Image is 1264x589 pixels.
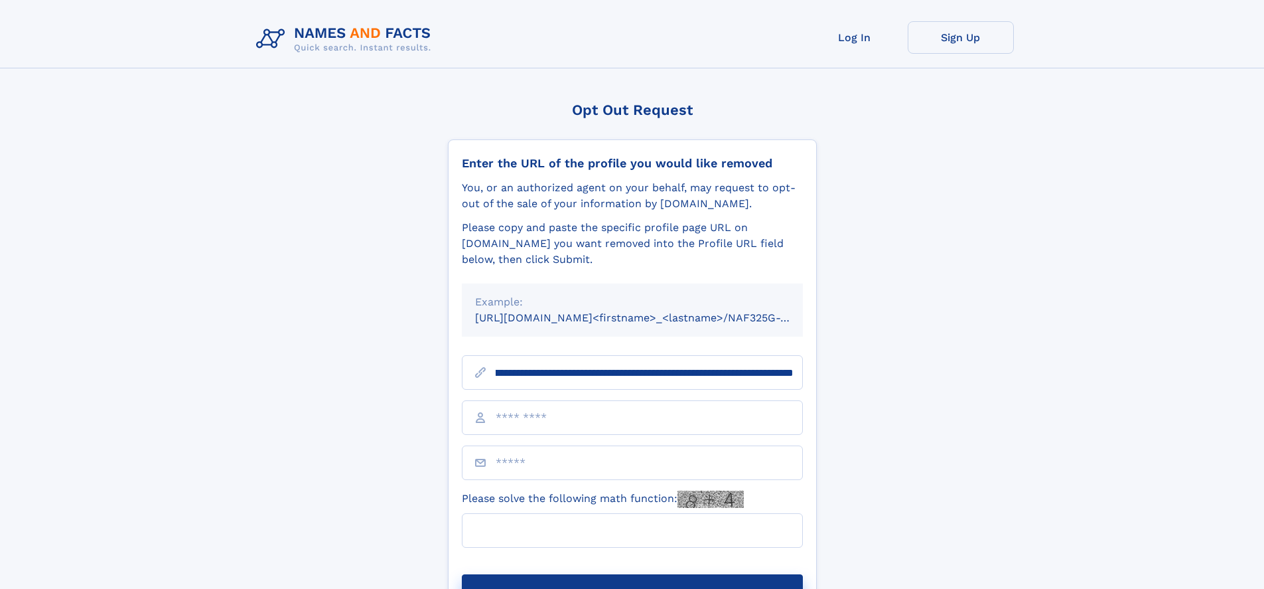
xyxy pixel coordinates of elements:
[462,491,744,508] label: Please solve the following math function:
[462,180,803,212] div: You, or an authorized agent on your behalf, may request to opt-out of the sale of your informatio...
[462,156,803,171] div: Enter the URL of the profile you would like removed
[802,21,908,54] a: Log In
[475,311,828,324] small: [URL][DOMAIN_NAME]<firstname>_<lastname>/NAF325G-xxxxxxxx
[908,21,1014,54] a: Sign Up
[251,21,442,57] img: Logo Names and Facts
[462,220,803,268] div: Please copy and paste the specific profile page URL on [DOMAIN_NAME] you want removed into the Pr...
[475,294,790,310] div: Example:
[448,102,817,118] div: Opt Out Request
